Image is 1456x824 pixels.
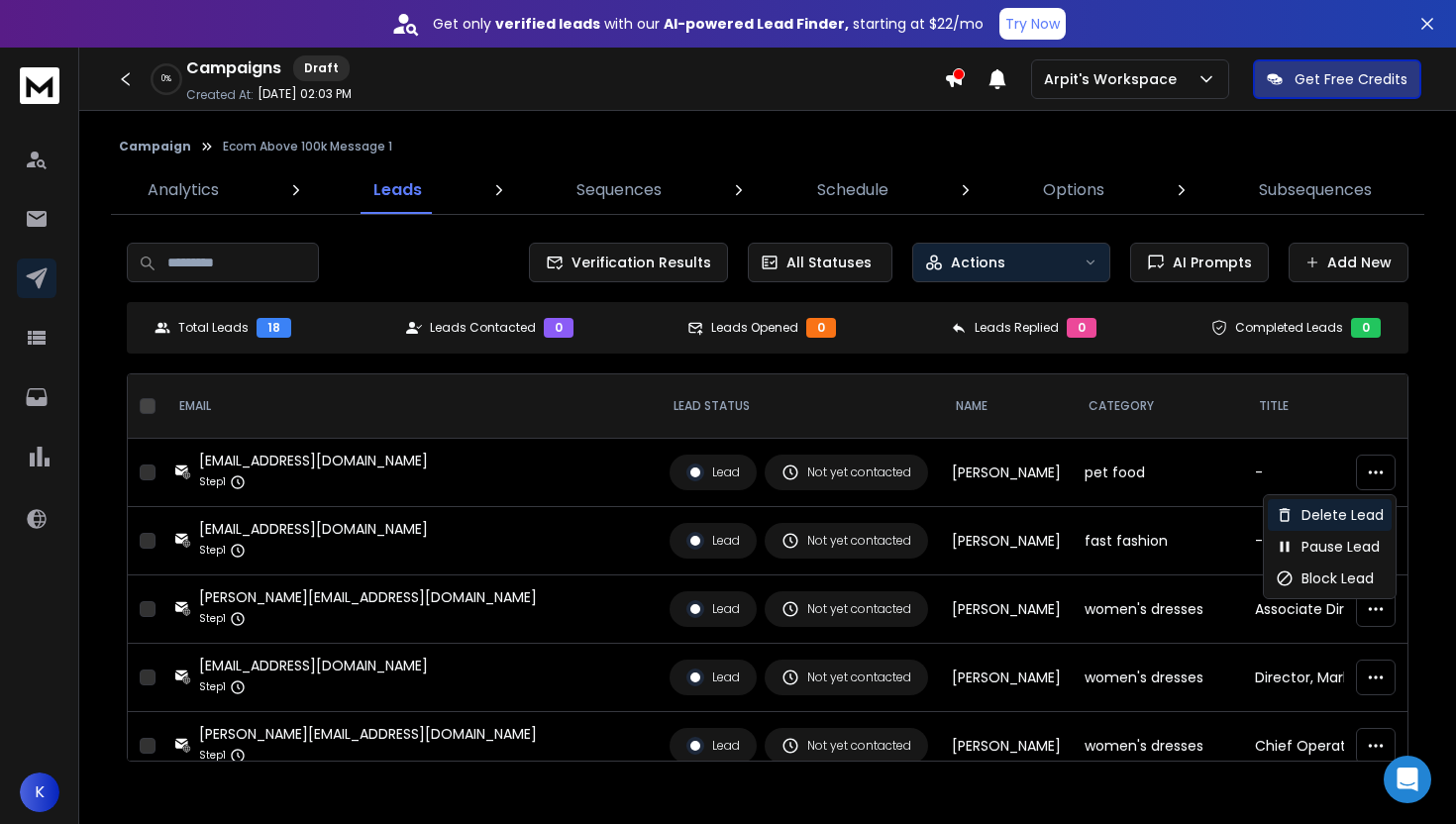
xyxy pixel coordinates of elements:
td: [PERSON_NAME] [940,439,1073,507]
td: - [1243,507,1416,575]
th: LEAD STATUS [658,374,940,439]
p: Step 1 [199,472,226,492]
td: - [1243,439,1416,507]
p: Get only with our starting at $22/mo [433,14,984,34]
button: AI Prompts [1130,243,1269,282]
a: Leads [362,166,434,214]
div: 0 [544,318,573,338]
div: Lead [686,600,740,618]
th: NAME [940,374,1073,439]
a: Subsequences [1247,166,1384,214]
a: Analytics [136,166,231,214]
div: 0 [1067,318,1096,338]
div: Lead [686,669,740,686]
th: EMAIL [163,374,658,439]
td: [PERSON_NAME] [940,507,1073,575]
p: Sequences [576,178,662,202]
td: Director, Marketing & Public Relations [1243,644,1416,712]
h1: Campaigns [186,56,281,80]
button: Try Now [999,8,1066,40]
button: Campaign [119,139,191,154]
p: Get Free Credits [1295,69,1407,89]
td: [PERSON_NAME] [940,712,1073,780]
p: Block Lead [1301,568,1374,588]
strong: AI-powered Lead Finder, [664,14,849,34]
p: Analytics [148,178,219,202]
td: [PERSON_NAME] [940,644,1073,712]
p: Delete Lead [1301,505,1384,525]
div: Lead [686,463,740,481]
div: [EMAIL_ADDRESS][DOMAIN_NAME] [199,656,428,675]
div: [PERSON_NAME][EMAIL_ADDRESS][DOMAIN_NAME] [199,724,537,744]
th: category [1073,374,1243,439]
p: Step 1 [199,746,226,766]
img: logo [20,67,59,104]
p: Step 1 [199,609,226,629]
div: Not yet contacted [781,463,911,481]
span: AI Prompts [1165,253,1252,272]
p: Step 1 [199,541,226,561]
p: Pause Lead [1301,537,1380,557]
p: [DATE] 02:03 PM [258,86,352,102]
div: Lead [686,737,740,755]
div: 0 [1351,318,1381,338]
p: All Statuses [786,253,872,272]
p: Subsequences [1259,178,1372,202]
p: Leads [373,178,422,202]
div: [EMAIL_ADDRESS][DOMAIN_NAME] [199,519,428,539]
p: Options [1043,178,1104,202]
div: [PERSON_NAME][EMAIL_ADDRESS][DOMAIN_NAME] [199,587,537,607]
td: pet food [1073,439,1243,507]
div: 18 [257,318,291,338]
span: Verification Results [564,253,711,272]
strong: verified leads [495,14,600,34]
p: Leads Opened [711,320,798,336]
p: Leads Contacted [430,320,536,336]
div: Draft [293,55,350,81]
td: fast fashion [1073,507,1243,575]
p: Step 1 [199,677,226,697]
p: Completed Leads [1235,320,1343,336]
button: Add New [1289,243,1408,282]
th: title [1243,374,1416,439]
p: Arpit's Workspace [1044,69,1185,89]
div: Not yet contacted [781,737,911,755]
p: 0 % [161,73,171,85]
p: Ecom Above 100k Message 1 [223,139,392,154]
div: Open Intercom Messenger [1384,756,1431,803]
button: K [20,772,59,812]
div: Not yet contacted [781,532,911,550]
p: Total Leads [178,320,249,336]
a: Schedule [805,166,900,214]
button: Get Free Credits [1253,59,1421,99]
div: 0 [806,318,836,338]
td: women's dresses [1073,644,1243,712]
td: women's dresses [1073,575,1243,644]
p: Created At: [186,87,254,103]
a: Options [1031,166,1116,214]
p: Try Now [1005,14,1060,34]
div: Not yet contacted [781,669,911,686]
div: [EMAIL_ADDRESS][DOMAIN_NAME] [199,451,428,470]
td: Associate Director, Marketing [1243,575,1416,644]
p: Schedule [817,178,888,202]
a: Sequences [565,166,674,214]
div: Lead [686,532,740,550]
td: [PERSON_NAME] [940,575,1073,644]
p: Leads Replied [975,320,1059,336]
p: Actions [951,253,1005,272]
td: Chief Operating Officer [1243,712,1416,780]
button: Verification Results [529,243,728,282]
td: women's dresses [1073,712,1243,780]
div: Not yet contacted [781,600,911,618]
